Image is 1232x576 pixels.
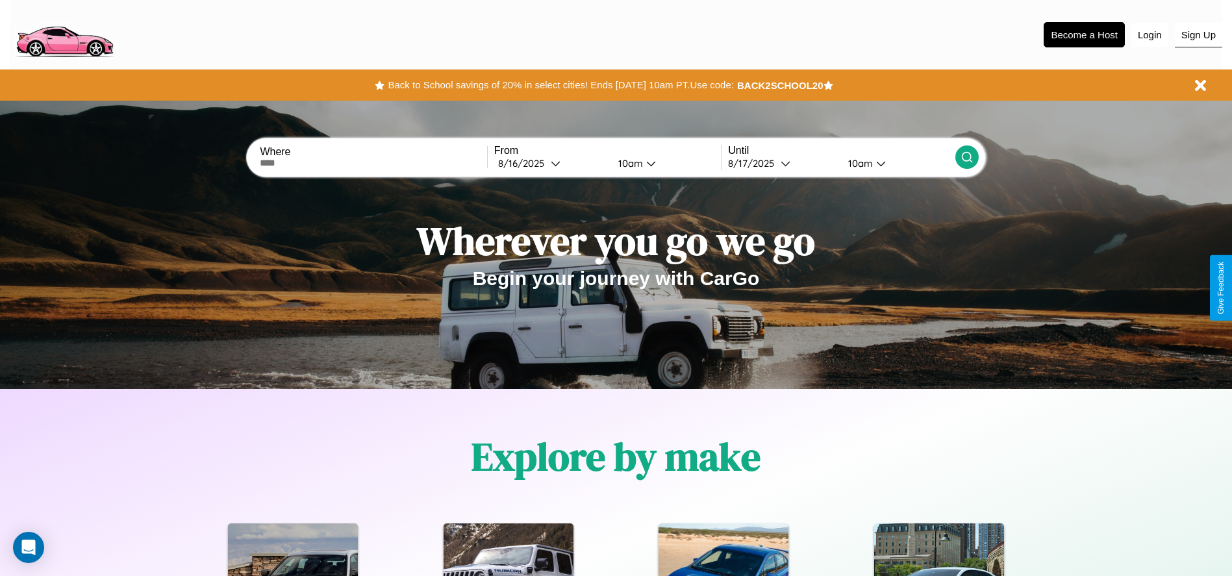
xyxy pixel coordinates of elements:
label: From [494,145,721,157]
b: BACK2SCHOOL20 [737,80,823,91]
div: Give Feedback [1216,262,1226,314]
button: Sign Up [1175,23,1222,47]
button: Login [1131,23,1168,47]
button: 10am [608,157,722,170]
button: 8/16/2025 [494,157,608,170]
button: 10am [838,157,955,170]
img: logo [10,6,119,60]
button: Become a Host [1044,22,1125,47]
div: 8 / 17 / 2025 [728,157,781,169]
div: 10am [612,157,646,169]
h1: Explore by make [471,430,761,483]
div: 10am [842,157,876,169]
label: Until [728,145,955,157]
label: Where [260,146,486,158]
div: 8 / 16 / 2025 [498,157,551,169]
button: Back to School savings of 20% in select cities! Ends [DATE] 10am PT.Use code: [384,76,736,94]
div: Open Intercom Messenger [13,532,44,563]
